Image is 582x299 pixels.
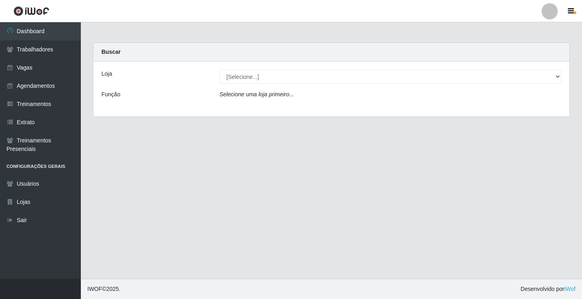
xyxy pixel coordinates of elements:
[521,285,576,293] span: Desenvolvido por
[101,90,120,99] label: Função
[87,286,102,292] span: IWOF
[101,70,112,78] label: Loja
[219,91,294,98] i: Selecione uma loja primeiro...
[564,286,576,292] a: iWof
[13,6,49,16] img: CoreUI Logo
[101,49,120,55] strong: Buscar
[87,285,120,293] span: © 2025 .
